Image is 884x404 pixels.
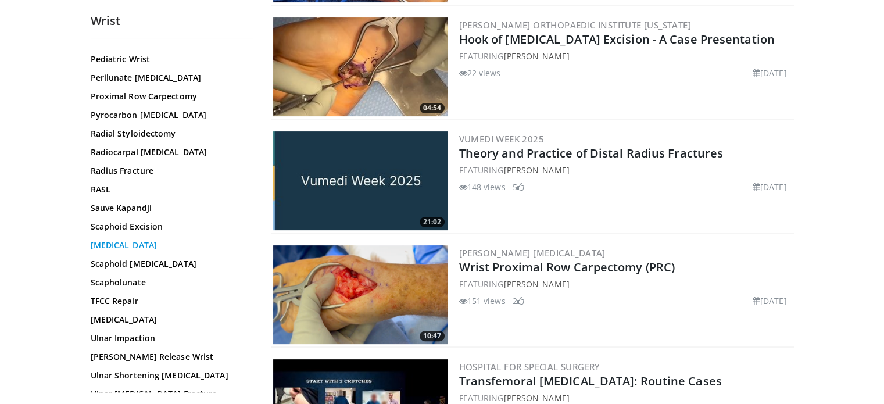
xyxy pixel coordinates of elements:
a: Ulnar [MEDICAL_DATA] Fracture [91,388,248,400]
a: Radiocarpal [MEDICAL_DATA] [91,146,248,158]
a: 10:47 [273,245,448,344]
img: 33f400b9-85bf-4c88-840c-51d383e9a211.png.300x170_q85_crop-smart_upscale.png [273,245,448,344]
a: [PERSON_NAME] [503,392,569,403]
a: Wrist Proximal Row Carpectomy (PRC) [459,259,675,275]
a: Radial Styloidectomy [91,128,248,140]
a: Transfemoral [MEDICAL_DATA]: Routine Cases [459,373,722,389]
a: [PERSON_NAME] Release Wrist [91,351,248,363]
a: Hospital for Special Surgery [459,361,600,373]
h2: Wrist [91,13,253,28]
li: [DATE] [753,67,787,79]
a: Vumedi Week 2025 [459,133,544,145]
a: Pediatric Wrist [91,53,248,65]
span: 21:02 [420,217,445,227]
li: 148 views [459,181,506,193]
a: [PERSON_NAME] Orthopaedic Institute [US_STATE] [459,19,691,31]
li: 151 views [459,295,506,307]
a: Ulnar Shortening [MEDICAL_DATA] [91,370,248,381]
a: Perilunate [MEDICAL_DATA] [91,72,248,84]
a: [MEDICAL_DATA] [91,239,248,251]
a: Sauve Kapandji [91,202,248,214]
a: Radius Fracture [91,165,248,177]
a: [PERSON_NAME] [503,278,569,289]
a: Scaphoid [MEDICAL_DATA] [91,258,248,270]
li: 5 [513,181,524,193]
img: 411af4a2-5d0f-403f-af37-34f92f7c7660.300x170_q85_crop-smart_upscale.jpg [273,17,448,116]
a: [PERSON_NAME] [MEDICAL_DATA] [459,247,606,259]
li: 22 views [459,67,501,79]
a: [PERSON_NAME] [503,51,569,62]
a: [PERSON_NAME] [503,165,569,176]
div: FEATURING [459,164,792,176]
div: FEATURING [459,278,792,290]
a: Scapholunate [91,277,248,288]
a: RASL [91,184,248,195]
a: Scaphoid Excision [91,221,248,233]
div: FEATURING [459,50,792,62]
img: 00376a2a-df33-4357-8f72-5b9cd9908985.jpg.300x170_q85_crop-smart_upscale.jpg [273,131,448,230]
a: Pyrocarbon [MEDICAL_DATA] [91,109,248,121]
a: Hook of [MEDICAL_DATA] Excision - A Case Presentation [459,31,775,47]
a: 04:54 [273,17,448,116]
a: Ulnar Impaction [91,333,248,344]
a: Proximal Row Carpectomy [91,91,248,102]
a: TFCC Repair [91,295,248,307]
div: FEATURING [459,392,792,404]
span: 04:54 [420,103,445,113]
li: [DATE] [753,181,787,193]
li: 2 [513,295,524,307]
a: Theory and Practice of Distal Radius Fractures [459,145,724,161]
span: 10:47 [420,331,445,341]
a: 21:02 [273,131,448,230]
li: [DATE] [753,295,787,307]
a: [MEDICAL_DATA] [91,314,248,326]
